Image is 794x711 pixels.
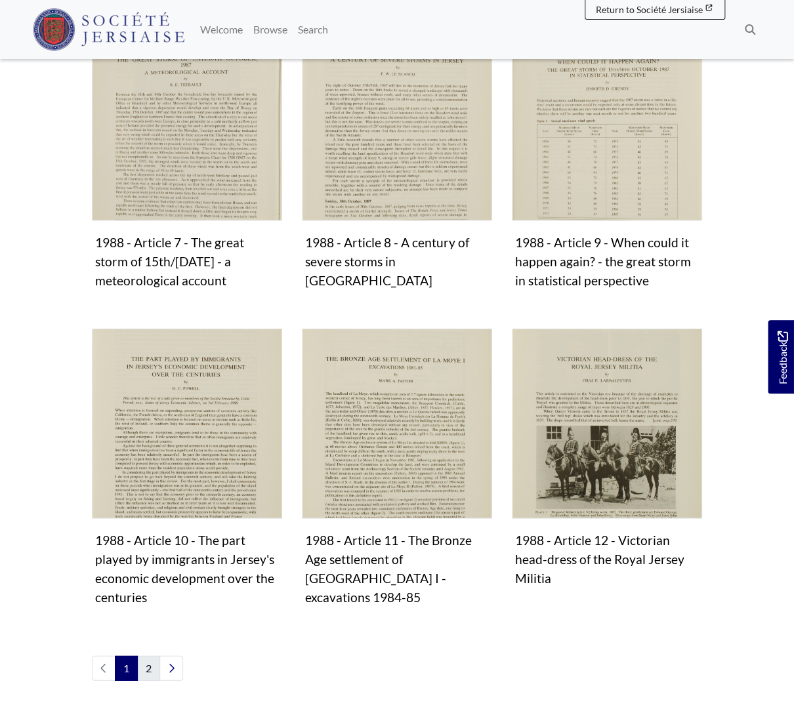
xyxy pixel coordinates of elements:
span: Feedback [774,331,790,384]
span: Goto page 1 [115,656,138,681]
a: Welcome [195,16,248,43]
a: Goto page 2 [137,656,160,681]
a: 1988 - Article 11 - The Bronze Age settlement of La Moye I - excavations 1984-85 1988 - Article 1... [302,329,492,610]
a: 1988 - Article 9 - When could it happen again? - the great storm in statistical perspective 1988 ... [512,31,702,293]
img: 1988 - Article 12 - Victorian head-dress of the Royal Jersey Militia [512,329,702,519]
a: Would you like to provide feedback? [768,320,794,394]
div: Subcollection [82,31,292,313]
div: Subcollection [82,329,292,630]
a: Next page [159,656,183,681]
img: 1988 - Article 7 - The great storm of 15th/16th October 1987 - a meteorological account [92,31,282,221]
a: Société Jersiaise logo [33,5,184,54]
div: Subcollection [292,31,502,313]
div: Subcollection [502,329,712,630]
div: Subcollection [502,31,712,313]
a: Browse [248,16,293,43]
a: 1988 - Article 12 - Victorian head-dress of the Royal Jersey Militia 1988 - Article 12 - Victoria... [512,329,702,591]
a: 1988 - Article 10 - The part played by immigrants in Jersey's economic development over the centu... [92,329,282,610]
span: Return to Société Jersiaise [596,4,703,15]
a: 1988 - Article 8 - A century of severe storms in Jersey 1988 - Article 8 - A century of severe st... [302,31,492,293]
img: 1988 - Article 11 - The Bronze Age settlement of La Moye I - excavations 1984-85 [302,329,492,519]
li: Previous page [92,656,115,681]
img: Société Jersiaise [33,9,184,51]
img: 1988 - Article 10 - The part played by immigrants in Jersey's economic development over the centu... [92,329,282,519]
a: 1988 - Article 7 - The great storm of 15th/16th October 1987 - a meteorological account 1988 - Ar... [92,31,282,293]
a: Search [293,16,333,43]
img: 1988 - Article 9 - When could it happen again? - the great storm in statistical perspective [512,31,702,221]
img: 1988 - Article 8 - A century of severe storms in Jersey [302,31,492,221]
nav: pagination [92,656,702,681]
div: Subcollection [292,329,502,630]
